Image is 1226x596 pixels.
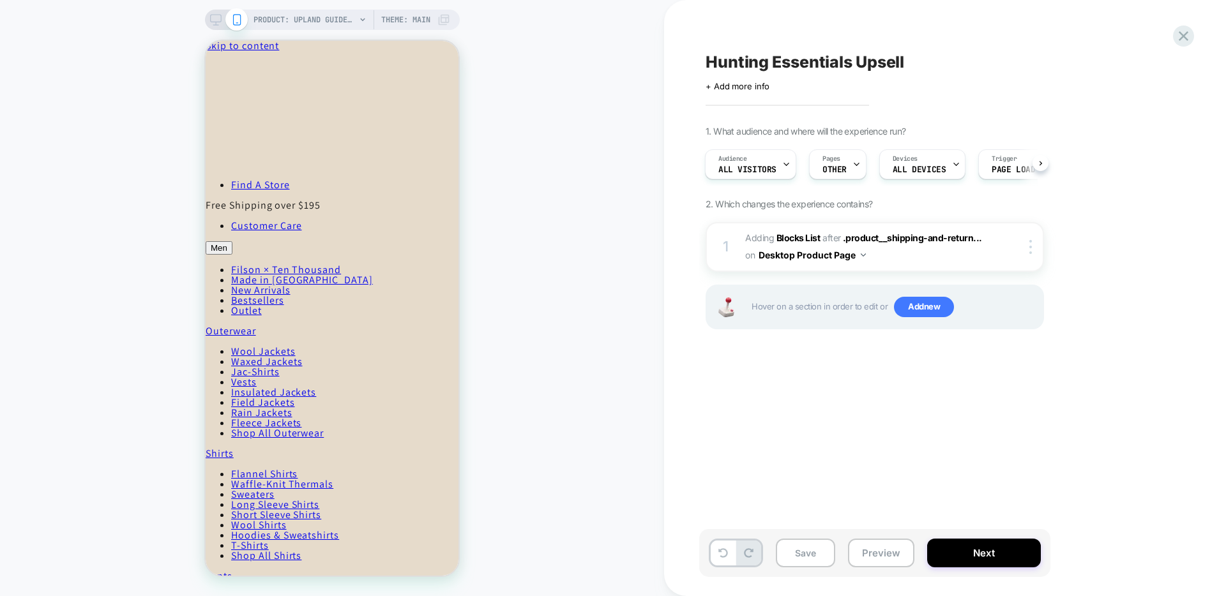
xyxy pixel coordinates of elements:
span: on [745,247,755,263]
button: Next [927,539,1041,567]
span: + Add more info [706,81,769,91]
a: Fleece Jackets [26,375,96,389]
a: Wool Jackets [26,304,90,317]
span: Hunting Essentials Upsell [706,52,904,71]
a: Long Sleeve Shirts [26,457,114,470]
a: Flannel Shirts [26,426,92,440]
a: Insulated Jackets [26,345,110,358]
a: Field Jackets [26,355,89,368]
a: Rain Jackets [26,365,87,378]
a: Wool Shirts [26,477,81,491]
span: Theme: MAIN [381,10,430,30]
span: PRODUCT: Upland Guide Strap Vest - Dark Tan / Blaze Orange [254,10,356,30]
a: Hoodies & Sweatshirts [26,488,133,501]
a: Bestsellers [26,253,79,266]
span: Adding [745,232,821,243]
img: Joystick [713,297,739,317]
span: Page Load [992,165,1035,174]
button: Preview [848,539,914,567]
span: .product__shipping-and-return... [843,232,982,243]
span: ALL DEVICES [893,165,946,174]
a: Customer Care [26,178,96,191]
img: down arrow [861,253,866,257]
span: OTHER [822,165,847,174]
span: Add new [894,297,954,317]
a: Made in [GEOGRAPHIC_DATA] [26,232,167,246]
span: 2. Which changes the experience contains? [706,198,872,209]
a: New Arrivals [26,242,85,256]
a: Vests [26,334,51,348]
span: Hover on a section in order to edit or [752,297,1036,317]
button: Desktop Product Page [759,246,866,264]
a: Filson × Ten Thousand [26,222,135,235]
span: 1. What audience and where will the experience run? [706,126,905,137]
a: Find A Store [26,137,84,151]
a: Short Sleeve Shirts [26,467,116,481]
a: Outlet [26,263,56,276]
span: All Visitors [718,165,776,174]
a: Sweaters [26,447,69,460]
a: Waffle-Knit Thermals [26,436,128,450]
div: 1 [720,234,732,260]
span: Devices [893,154,918,163]
a: T-Shirts [26,498,63,511]
span: AFTER [822,232,841,243]
span: Pages [822,154,840,163]
span: Audience [718,154,747,163]
button: Save [776,539,835,567]
a: Shop All Shirts [26,508,96,521]
a: Jac-Shirts [26,324,74,338]
b: Blocks List [776,232,821,243]
span: Trigger [992,154,1017,163]
img: close [1029,240,1032,254]
a: Shop All Outerwear [26,385,118,399]
a: Waxed Jackets [26,314,96,327]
